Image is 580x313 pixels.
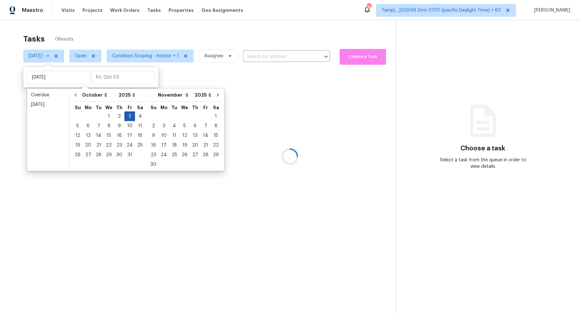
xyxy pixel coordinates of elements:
[200,150,211,160] div: Fri Nov 28 2025
[193,90,213,100] select: Year
[93,121,104,130] div: 7
[135,131,145,140] div: Sat Oct 18 2025
[116,105,122,110] abbr: Thursday
[179,141,190,150] div: 19
[211,111,221,121] div: Sat Nov 01 2025
[93,131,104,140] div: 14
[104,121,114,130] div: 8
[104,131,114,140] div: Wed Oct 15 2025
[114,112,124,121] div: 2
[200,121,211,131] div: Fri Nov 07 2025
[169,141,179,150] div: 18
[211,121,221,131] div: Sat Nov 08 2025
[181,105,188,110] abbr: Wednesday
[96,105,101,110] abbr: Tuesday
[104,141,114,150] div: 22
[124,140,135,150] div: Fri Oct 24 2025
[83,121,93,130] div: 6
[190,140,200,150] div: Thu Nov 20 2025
[179,131,190,140] div: 12
[124,111,135,121] div: Fri Oct 03 2025
[72,131,83,140] div: 12
[190,121,200,131] div: Thu Nov 06 2025
[135,140,145,150] div: Sat Oct 25 2025
[211,140,221,150] div: Sat Nov 22 2025
[104,150,114,160] div: Wed Oct 29 2025
[169,121,179,130] div: 4
[85,105,92,110] abbr: Monday
[75,105,81,110] abbr: Sunday
[114,131,124,140] div: 16
[114,140,124,150] div: Thu Oct 23 2025
[135,121,145,131] div: Sat Oct 11 2025
[104,140,114,150] div: Wed Oct 22 2025
[159,121,169,130] div: 3
[169,121,179,131] div: Tue Nov 04 2025
[72,131,83,140] div: Sun Oct 12 2025
[169,131,179,140] div: Tue Nov 11 2025
[169,140,179,150] div: Tue Nov 18 2025
[72,150,83,159] div: 26
[213,105,219,110] abbr: Saturday
[135,112,145,121] div: 4
[135,131,145,140] div: 18
[124,150,135,160] div: Fri Oct 31 2025
[192,105,198,110] abbr: Thursday
[114,121,124,131] div: Thu Oct 09 2025
[148,141,159,150] div: 16
[200,150,211,159] div: 28
[135,141,145,150] div: 25
[211,141,221,150] div: 22
[93,150,104,159] div: 28
[190,150,200,159] div: 27
[148,121,159,130] div: 2
[31,101,65,108] div: [DATE]
[203,105,208,110] abbr: Friday
[179,150,190,160] div: Wed Nov 26 2025
[29,90,67,167] ul: Date picker shortcuts
[83,131,93,140] div: 13
[171,105,177,110] abbr: Tuesday
[200,131,211,140] div: Fri Nov 14 2025
[124,121,135,131] div: Fri Oct 10 2025
[190,131,200,140] div: 13
[72,121,83,131] div: Sun Oct 05 2025
[148,131,159,140] div: 9
[114,121,124,130] div: 9
[148,140,159,150] div: Sun Nov 16 2025
[169,150,179,160] div: Tue Nov 25 2025
[179,150,190,159] div: 26
[159,150,169,160] div: Mon Nov 24 2025
[83,121,93,131] div: Mon Oct 06 2025
[31,92,65,98] div: Overdue
[128,105,132,110] abbr: Friday
[83,131,93,140] div: Mon Oct 13 2025
[83,150,93,160] div: Mon Oct 27 2025
[91,71,155,84] input: Fri, Oct 02
[72,121,83,130] div: 5
[93,140,104,150] div: Tue Oct 21 2025
[190,131,200,140] div: Thu Nov 13 2025
[179,121,190,130] div: 5
[213,89,223,101] button: Go to next month
[190,141,200,150] div: 20
[93,121,104,131] div: Tue Oct 07 2025
[93,131,104,140] div: Tue Oct 14 2025
[190,150,200,160] div: Thu Nov 27 2025
[124,150,135,159] div: 31
[200,140,211,150] div: Fri Nov 21 2025
[190,121,200,130] div: 6
[83,140,93,150] div: Mon Oct 20 2025
[93,150,104,160] div: Tue Oct 28 2025
[124,141,135,150] div: 24
[104,112,114,121] div: 1
[27,71,91,84] input: Start date
[105,105,112,110] abbr: Wednesday
[148,121,159,131] div: Sun Nov 02 2025
[83,141,93,150] div: 20
[148,160,159,169] div: Sun Nov 30 2025
[71,89,81,101] button: Go to previous month
[135,121,145,130] div: 11
[148,150,159,160] div: Sun Nov 23 2025
[114,141,124,150] div: 23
